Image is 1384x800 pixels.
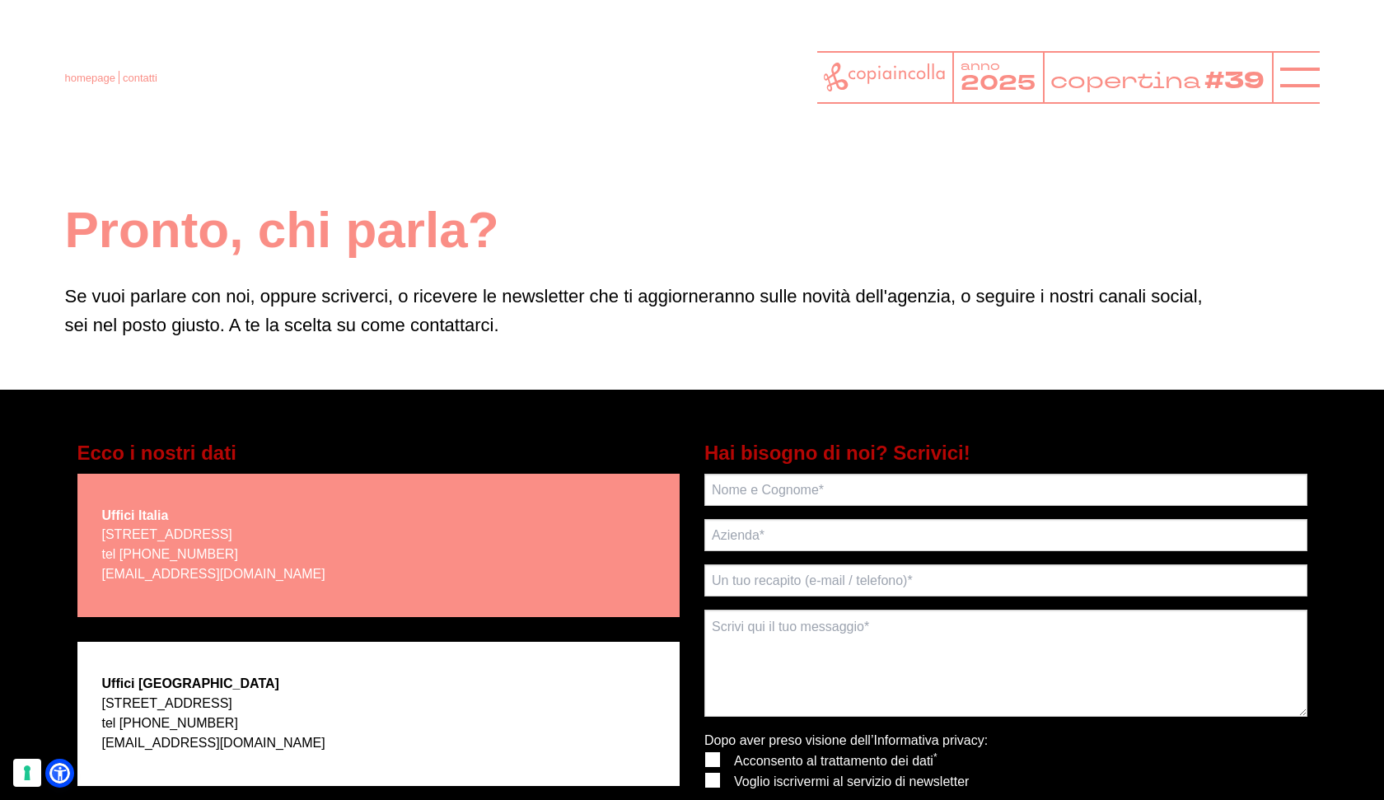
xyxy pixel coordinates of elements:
span: Voglio iscrivermi al servizio di newsletter [734,774,969,788]
a: Informativa privacy [873,733,984,747]
a: Open Accessibility Menu [49,763,70,784]
input: Un tuo recapito (e-mail / telefono)* [704,564,1307,596]
p: Dopo aver preso visione dell’ : [704,730,988,751]
tspan: copertina [1050,66,1200,95]
strong: Uffici Italia [102,508,169,522]
tspan: 2025 [960,68,1035,97]
tspan: #39 [1204,65,1264,97]
a: [EMAIL_ADDRESS][DOMAIN_NAME] [102,567,325,581]
a: [EMAIL_ADDRESS][DOMAIN_NAME] [102,736,325,750]
h5: Hai bisogno di noi? Scrivici! [704,439,1307,467]
h1: Pronto, chi parla? [65,198,1320,262]
p: [STREET_ADDRESS] tel [PHONE_NUMBER] [102,694,325,753]
strong: Uffici [GEOGRAPHIC_DATA] [102,676,279,690]
p: [STREET_ADDRESS] tel [PHONE_NUMBER] [102,525,325,584]
input: Nome e Cognome* [704,474,1307,506]
span: contatti [123,72,157,84]
tspan: anno [960,58,999,74]
p: Se vuoi parlare con noi, oppure scriverci, o ricevere le newsletter che ti aggiorneranno sulle no... [65,282,1320,339]
button: Le tue preferenze relative al consenso per le tecnologie di tracciamento [13,759,41,787]
h5: Ecco i nostri dati [77,439,680,467]
span: Acconsento al trattamento dei dati [734,754,937,768]
input: Azienda* [704,519,1307,551]
a: homepage [65,72,115,84]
